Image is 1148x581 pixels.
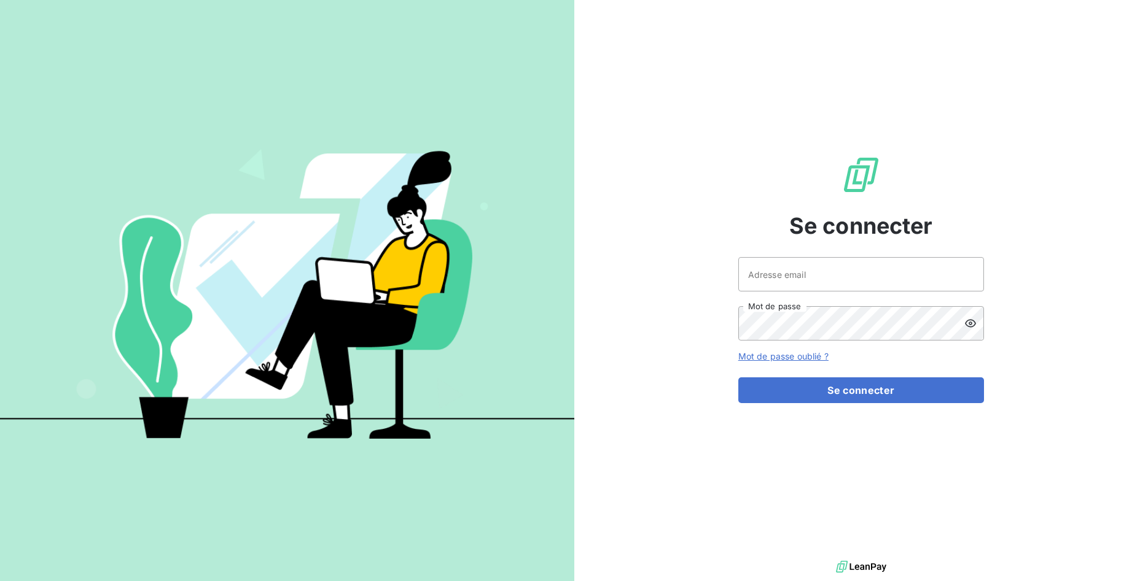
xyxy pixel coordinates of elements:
[738,377,984,403] button: Se connecter
[738,257,984,291] input: placeholder
[841,155,881,194] img: Logo LeanPay
[789,209,933,242] span: Se connecter
[738,351,829,361] a: Mot de passe oublié ?
[836,558,886,576] img: logo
